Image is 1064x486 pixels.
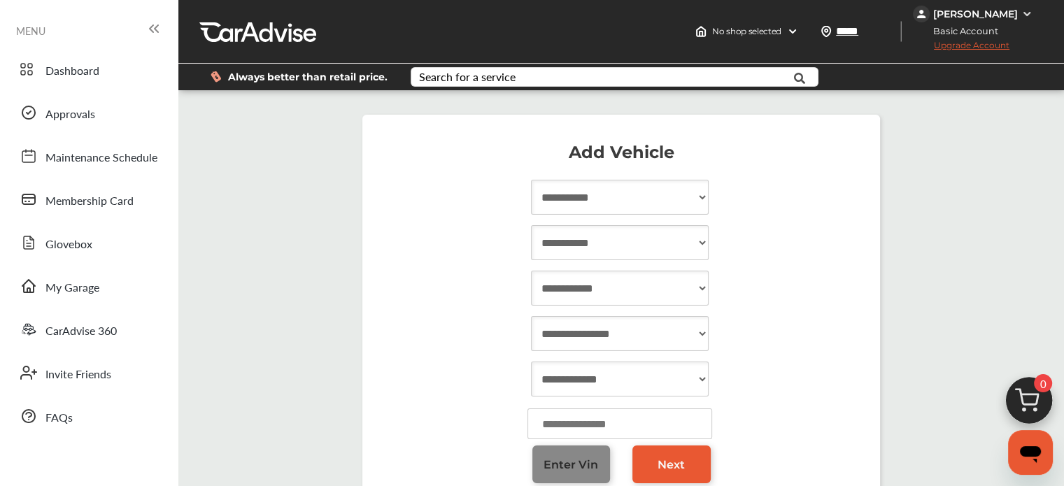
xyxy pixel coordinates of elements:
span: MENU [16,25,45,36]
span: Glovebox [45,236,92,254]
a: Approvals [13,94,164,131]
iframe: Button to launch messaging window [1008,430,1053,475]
a: My Garage [13,268,164,304]
a: Invite Friends [13,355,164,391]
span: Next [658,458,685,471]
p: Add Vehicle [376,145,866,159]
img: header-home-logo.8d720a4f.svg [695,26,707,37]
span: Always better than retail price. [228,72,388,82]
span: Invite Friends [45,366,111,384]
img: jVpblrzwTbfkPYzPPzSLxeg0AAAAASUVORK5CYII= [913,6,930,22]
img: cart_icon.3d0951e8.svg [995,371,1063,438]
a: FAQs [13,398,164,434]
img: location_vector.a44bc228.svg [821,26,832,37]
a: Enter Vin [532,445,611,483]
img: header-down-arrow.9dd2ce7d.svg [787,26,798,37]
img: header-divider.bc55588e.svg [900,21,902,42]
span: FAQs [45,409,73,427]
a: Membership Card [13,181,164,217]
a: CarAdvise 360 [13,311,164,348]
a: Maintenance Schedule [13,138,164,174]
span: Dashboard [45,62,99,80]
a: Dashboard [13,51,164,87]
img: WGsFRI8htEPBVLJbROoPRyZpYNWhNONpIPPETTm6eUC0GeLEiAAAAAElFTkSuQmCC [1021,8,1033,20]
div: [PERSON_NAME] [933,8,1018,20]
span: Upgrade Account [913,40,1009,57]
span: 0 [1034,374,1052,392]
span: Basic Account [914,24,1009,38]
a: Next [632,445,711,483]
span: No shop selected [712,26,781,37]
div: Search for a service [419,71,516,83]
span: CarAdvise 360 [45,322,117,341]
span: Enter Vin [544,458,598,471]
span: Approvals [45,106,95,124]
span: My Garage [45,279,99,297]
img: dollor_label_vector.a70140d1.svg [211,71,221,83]
span: Maintenance Schedule [45,149,157,167]
a: Glovebox [13,224,164,261]
span: Membership Card [45,192,134,210]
